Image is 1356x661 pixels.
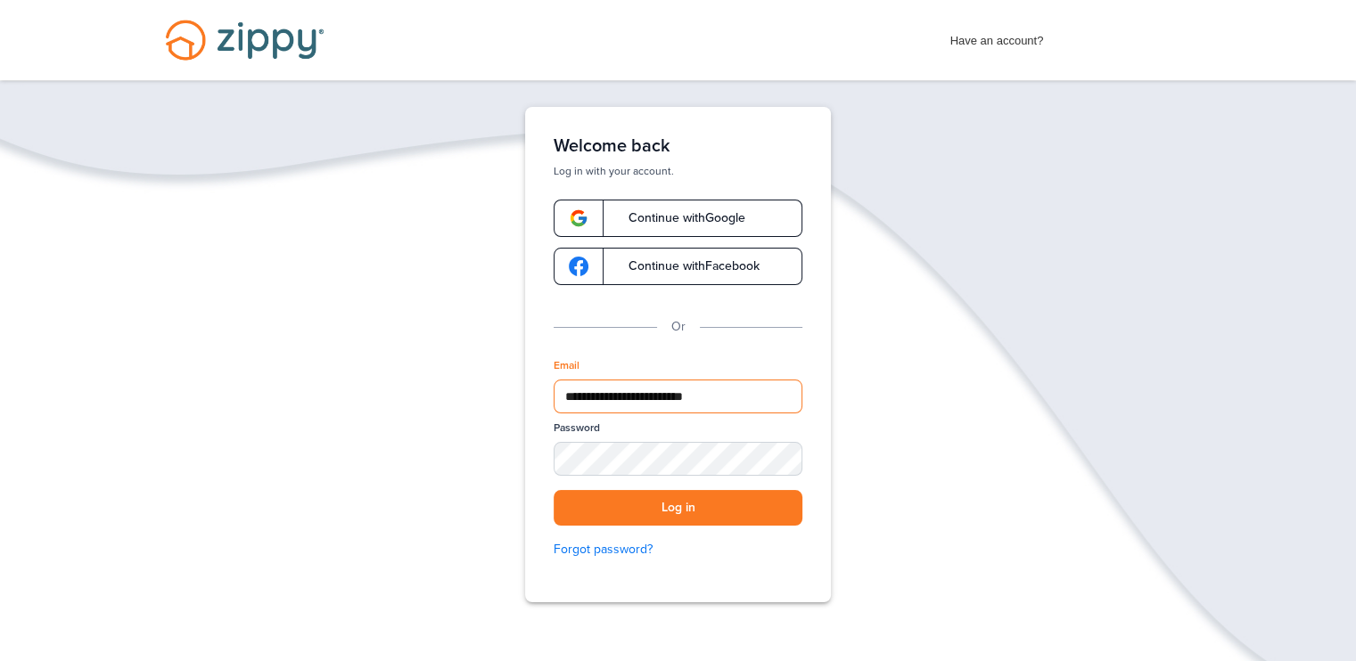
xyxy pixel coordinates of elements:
[554,540,802,559] a: Forgot password?
[554,442,802,476] input: Password
[611,260,760,273] span: Continue with Facebook
[554,200,802,237] a: google-logoContinue withGoogle
[554,490,802,526] button: Log in
[554,358,579,373] label: Email
[554,164,802,178] p: Log in with your account.
[554,248,802,285] a: google-logoContinue withFacebook
[611,212,745,224] span: Continue with Google
[554,135,802,157] h1: Welcome back
[569,257,588,276] img: google-logo
[569,208,588,228] img: google-logo
[671,317,686,337] p: Or
[1306,619,1352,657] img: Back to Top
[950,22,1044,51] span: Have an account?
[554,379,802,413] input: Email
[554,420,600,436] label: Password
